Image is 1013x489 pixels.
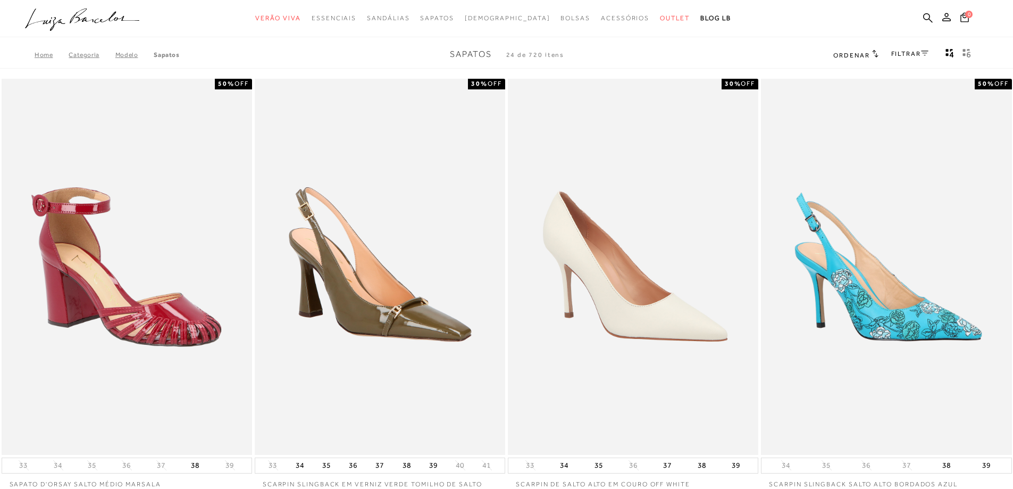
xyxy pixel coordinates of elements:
[453,460,467,470] button: 40
[312,14,356,22] span: Essenciais
[819,460,834,470] button: 35
[420,14,454,22] span: Sapatos
[508,474,758,489] a: SCARPIN DE SALTO ALTO EM COURO OFF WHITE
[471,80,488,87] strong: 30%
[35,51,69,59] a: Home
[255,14,301,22] span: Verão Viva
[729,458,743,473] button: 39
[16,460,31,470] button: 33
[265,460,280,470] button: 33
[119,460,134,470] button: 36
[509,80,757,453] a: SCARPIN DE SALTO ALTO EM COURO OFF WHITE SCARPIN DE SALTO ALTO EM COURO OFF WHITE
[761,474,1011,489] a: SCARPIN SLINGBACK SALTO ALTO BORDADOS AZUL
[741,80,755,87] span: OFF
[978,80,994,87] strong: 50%
[372,458,387,473] button: 37
[319,458,334,473] button: 35
[465,9,550,28] a: noSubCategoriesText
[591,458,606,473] button: 35
[979,458,994,473] button: 39
[959,48,974,62] button: gridText6Desc
[115,51,154,59] a: Modelo
[450,49,492,59] span: Sapatos
[346,458,361,473] button: 36
[762,80,1010,453] img: SCARPIN SLINGBACK SALTO ALTO BORDADOS AZUL
[2,474,252,489] a: SAPATO D'ORSAY SALTO MÉDIO MARSALA
[694,458,709,473] button: 38
[700,14,731,22] span: BLOG LB
[51,460,65,470] button: 34
[154,460,169,470] button: 37
[965,11,973,18] span: 0
[700,9,731,28] a: BLOG LB
[367,14,409,22] span: Sandálias
[762,80,1010,453] a: SCARPIN SLINGBACK SALTO ALTO BORDADOS AZUL SCARPIN SLINGBACK SALTO ALTO BORDADOS AZUL
[942,48,957,62] button: Mostrar 4 produtos por linha
[509,80,757,453] img: SCARPIN DE SALTO ALTO EM COURO OFF WHITE
[560,14,590,22] span: Bolsas
[218,80,235,87] strong: 50%
[420,9,454,28] a: noSubCategoriesText
[188,458,203,473] button: 38
[3,80,251,453] a: SAPATO D'ORSAY SALTO MÉDIO MARSALA SAPATO D'ORSAY SALTO MÉDIO MARSALA
[426,458,441,473] button: 39
[660,14,690,22] span: Outlet
[560,9,590,28] a: noSubCategoriesText
[601,9,649,28] a: noSubCategoriesText
[479,460,494,470] button: 41
[465,14,550,22] span: [DEMOGRAPHIC_DATA]
[626,460,641,470] button: 36
[994,80,1009,87] span: OFF
[399,458,414,473] button: 38
[3,80,251,453] img: SAPATO D'ORSAY SALTO MÉDIO MARSALA
[255,9,301,28] a: noSubCategoriesText
[601,14,649,22] span: Acessórios
[69,51,115,59] a: Categoria
[154,51,179,59] a: Sapatos
[957,12,972,26] button: 0
[292,458,307,473] button: 34
[725,80,741,87] strong: 30%
[859,460,874,470] button: 36
[506,51,565,59] span: 24 de 720 itens
[256,80,504,453] a: SCARPIN SLINGBACK EM VERNIZ VERDE TOMILHO DE SALTO ALTO SCARPIN SLINGBACK EM VERNIZ VERDE TOMILHO...
[557,458,572,473] button: 34
[939,458,954,473] button: 38
[312,9,356,28] a: noSubCategoriesText
[899,460,914,470] button: 37
[367,9,409,28] a: noSubCategoriesText
[891,50,928,57] a: FILTRAR
[235,80,249,87] span: OFF
[778,460,793,470] button: 34
[85,460,99,470] button: 35
[523,460,538,470] button: 33
[660,9,690,28] a: noSubCategoriesText
[222,460,237,470] button: 39
[833,52,869,59] span: Ordenar
[256,80,504,453] img: SCARPIN SLINGBACK EM VERNIZ VERDE TOMILHO DE SALTO ALTO
[488,80,502,87] span: OFF
[660,458,675,473] button: 37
